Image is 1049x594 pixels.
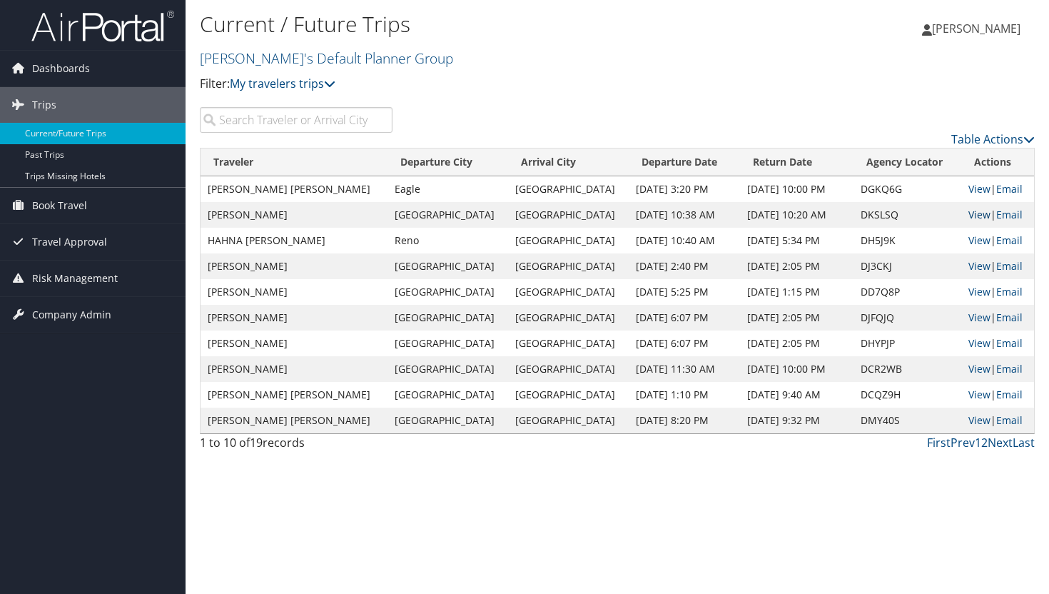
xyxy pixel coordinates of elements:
td: [GEOGRAPHIC_DATA] [387,331,508,356]
a: Email [996,362,1023,376]
td: [DATE] 6:07 PM [629,331,739,356]
p: Filter: [200,75,756,94]
td: Reno [387,228,508,253]
td: [PERSON_NAME] [201,253,387,279]
td: [PERSON_NAME] [201,202,387,228]
a: View [968,413,990,427]
a: [PERSON_NAME]'s Default Planner Group [200,49,457,68]
td: [DATE] 10:20 AM [740,202,854,228]
a: Table Actions [951,131,1035,147]
td: [DATE] 10:40 AM [629,228,739,253]
span: Dashboards [32,51,90,86]
td: [DATE] 2:05 PM [740,331,854,356]
input: Search Traveler or Arrival City [200,107,392,133]
td: | [961,305,1034,331]
td: DHYPJP [853,331,961,356]
td: DJ3CKJ [853,253,961,279]
td: [GEOGRAPHIC_DATA] [508,408,629,433]
a: View [968,388,990,401]
th: Return Date: activate to sort column ascending [740,148,854,176]
a: Email [996,182,1023,196]
td: [GEOGRAPHIC_DATA] [508,305,629,331]
a: 1 [975,435,981,450]
td: [GEOGRAPHIC_DATA] [508,202,629,228]
td: | [961,253,1034,279]
td: [GEOGRAPHIC_DATA] [387,253,508,279]
a: Email [996,285,1023,298]
a: Email [996,208,1023,221]
td: [DATE] 9:32 PM [740,408,854,433]
a: Email [996,413,1023,427]
a: View [968,182,990,196]
span: Risk Management [32,261,118,296]
td: [GEOGRAPHIC_DATA] [387,305,508,331]
a: First [927,435,951,450]
td: DMY40S [853,408,961,433]
td: [DATE] 8:20 PM [629,408,739,433]
td: [PERSON_NAME] [201,305,387,331]
th: Agency Locator: activate to sort column ascending [853,148,961,176]
td: [GEOGRAPHIC_DATA] [387,382,508,408]
td: [DATE] 2:40 PM [629,253,739,279]
img: airportal-logo.png [31,9,174,43]
a: View [968,362,990,376]
a: 2 [981,435,988,450]
td: [GEOGRAPHIC_DATA] [387,279,508,305]
th: Departure Date: activate to sort column descending [629,148,739,176]
td: [DATE] 5:25 PM [629,279,739,305]
td: DKSLSQ [853,202,961,228]
td: [DATE] 1:10 PM [629,382,739,408]
div: 1 to 10 of records [200,434,392,458]
td: [PERSON_NAME] [201,356,387,382]
span: Travel Approval [32,224,107,260]
td: | [961,331,1034,356]
td: [DATE] 2:05 PM [740,253,854,279]
a: Email [996,311,1023,324]
td: DGKQ6G [853,176,961,202]
td: | [961,228,1034,253]
a: View [968,311,990,324]
td: [PERSON_NAME] [PERSON_NAME] [201,408,387,433]
td: [DATE] 1:15 PM [740,279,854,305]
a: Email [996,336,1023,350]
td: [GEOGRAPHIC_DATA] [508,253,629,279]
td: [PERSON_NAME] [PERSON_NAME] [201,382,387,408]
a: Email [996,233,1023,247]
td: Eagle [387,176,508,202]
td: [DATE] 5:34 PM [740,228,854,253]
td: DJFQJQ [853,305,961,331]
td: | [961,356,1034,382]
span: [PERSON_NAME] [932,21,1020,36]
td: [DATE] 6:07 PM [629,305,739,331]
a: Email [996,388,1023,401]
td: [PERSON_NAME] [201,279,387,305]
a: Last [1013,435,1035,450]
td: [DATE] 10:38 AM [629,202,739,228]
a: [PERSON_NAME] [922,7,1035,50]
td: [GEOGRAPHIC_DATA] [387,356,508,382]
span: 19 [250,435,263,450]
th: Traveler: activate to sort column ascending [201,148,387,176]
td: | [961,408,1034,433]
td: DH5J9K [853,228,961,253]
td: [GEOGRAPHIC_DATA] [508,331,629,356]
td: [DATE] 3:20 PM [629,176,739,202]
a: View [968,259,990,273]
th: Departure City: activate to sort column ascending [387,148,508,176]
td: HAHNA [PERSON_NAME] [201,228,387,253]
td: [GEOGRAPHIC_DATA] [508,228,629,253]
th: Arrival City: activate to sort column ascending [508,148,629,176]
td: DD7Q8P [853,279,961,305]
td: [GEOGRAPHIC_DATA] [387,408,508,433]
span: Company Admin [32,297,111,333]
td: DCQZ9H [853,382,961,408]
a: Prev [951,435,975,450]
td: [PERSON_NAME] [PERSON_NAME] [201,176,387,202]
a: Next [988,435,1013,450]
a: View [968,285,990,298]
td: [DATE] 10:00 PM [740,356,854,382]
td: | [961,176,1034,202]
td: [DATE] 10:00 PM [740,176,854,202]
td: [PERSON_NAME] [201,331,387,356]
a: Email [996,259,1023,273]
